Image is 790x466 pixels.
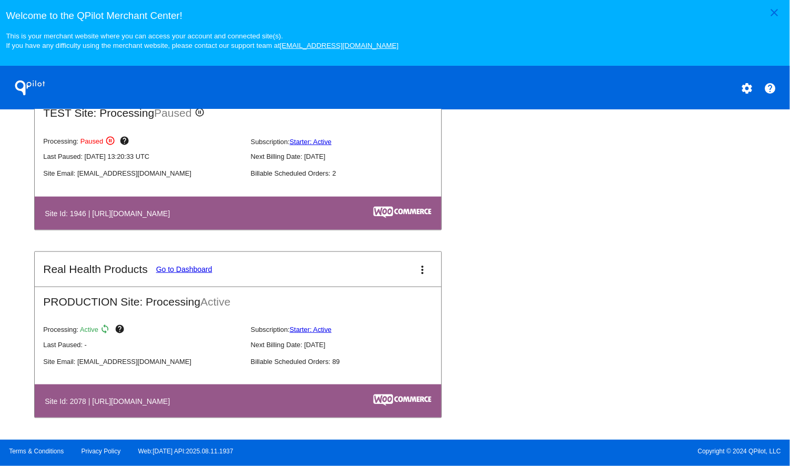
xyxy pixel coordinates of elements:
[115,324,127,337] mat-icon: help
[290,138,332,146] a: Starter: Active
[9,448,64,455] a: Terms & Conditions
[280,42,399,49] a: [EMAIL_ADDRESS][DOMAIN_NAME]
[9,77,51,98] h1: QPilot
[156,265,212,273] a: Go to Dashboard
[373,394,431,406] img: c53aa0e5-ae75-48aa-9bee-956650975ee5
[200,296,230,308] span: Active
[154,107,191,119] span: Paused
[43,358,242,366] p: Site Email: [EMAIL_ADDRESS][DOMAIN_NAME]
[105,136,118,148] mat-icon: pause_circle_outline
[43,153,242,160] p: Last Paused: [DATE] 13:20:33 UTC
[35,287,441,308] h2: PRODUCTION Site: Processing
[251,358,450,366] p: Billable Scheduled Orders: 89
[195,107,207,120] mat-icon: pause_circle_outline
[290,326,332,333] a: Starter: Active
[416,264,429,276] mat-icon: more_vert
[741,82,753,95] mat-icon: settings
[43,341,242,349] p: Last Paused: -
[373,207,431,218] img: c53aa0e5-ae75-48aa-9bee-956650975ee5
[100,324,113,337] mat-icon: sync
[43,169,242,177] p: Site Email: [EMAIL_ADDRESS][DOMAIN_NAME]
[251,326,450,333] p: Subscription:
[80,138,103,146] span: Paused
[251,169,450,177] p: Billable Scheduled Orders: 2
[764,82,777,95] mat-icon: help
[251,341,450,349] p: Next Billing Date: [DATE]
[43,136,242,148] p: Processing:
[43,263,147,276] h2: Real Health Products
[80,326,98,333] span: Active
[45,209,175,218] h4: Site Id: 1946 | [URL][DOMAIN_NAME]
[6,10,784,22] h3: Welcome to the QPilot Merchant Center!
[251,153,450,160] p: Next Billing Date: [DATE]
[251,138,450,146] p: Subscription:
[82,448,121,455] a: Privacy Policy
[119,136,132,148] mat-icon: help
[35,98,441,120] h2: TEST Site: Processing
[43,324,242,337] p: Processing:
[404,448,781,455] span: Copyright © 2024 QPilot, LLC
[6,32,398,49] small: This is your merchant website where you can access your account and connected site(s). If you hav...
[768,6,781,19] mat-icon: close
[45,397,175,406] h4: Site Id: 2078 | [URL][DOMAIN_NAME]
[138,448,234,455] a: Web:[DATE] API:2025.08.11.1937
